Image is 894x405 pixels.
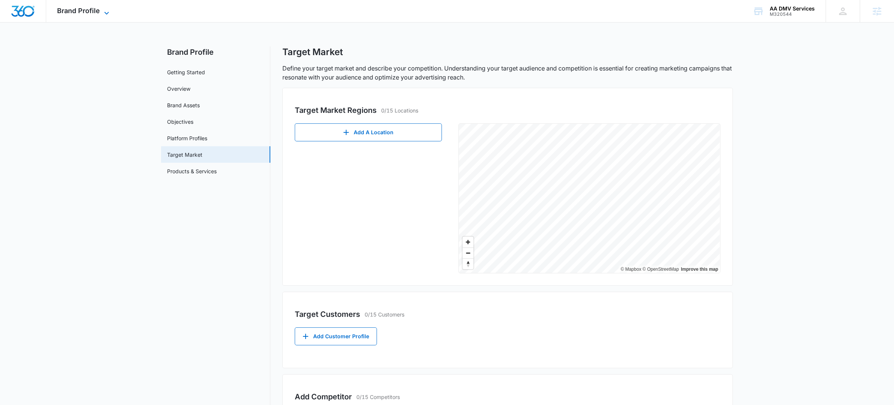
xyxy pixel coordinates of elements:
[295,309,360,320] h3: Target Customers
[83,44,127,49] div: Keywords by Traffic
[463,247,473,258] button: Zoom out
[282,64,733,82] p: Define your target market and describe your competition. Understanding your target audience and c...
[356,393,400,401] p: 0/15 Competitors
[57,7,100,15] span: Brand Profile
[161,46,270,58] h2: Brand Profile
[770,12,815,17] div: account id
[295,327,377,345] button: Add Customer Profile
[29,44,67,49] div: Domain Overview
[381,106,418,114] p: 0/15 Locations
[20,43,26,49] img: tab_domain_overview_orange.svg
[463,258,473,269] button: Reset bearing to north
[295,123,442,141] button: Add A Location
[365,310,404,318] p: 0/15 Customers
[167,167,217,175] a: Products & Services
[295,105,377,116] h3: Target Market Regions
[12,19,18,25] img: website_grey.svg
[463,237,473,247] button: Zoom in
[621,267,641,272] a: Mapbox
[21,12,37,18] div: v 4.0.25
[75,43,81,49] img: tab_keywords_by_traffic_grey.svg
[681,267,718,272] a: Improve this map
[167,101,200,109] a: Brand Assets
[459,124,720,273] canvas: Map
[167,118,193,126] a: Objectives
[282,46,343,58] h1: Target Market
[642,267,679,272] a: OpenStreetMap
[167,85,190,93] a: Overview
[167,134,207,142] a: Platform Profiles
[770,6,815,12] div: account name
[167,68,205,76] a: Getting Started
[20,19,83,25] div: Domain: [DOMAIN_NAME]
[167,151,202,159] a: Target Market
[295,391,352,402] h3: Add Competitor
[12,12,18,18] img: logo_orange.svg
